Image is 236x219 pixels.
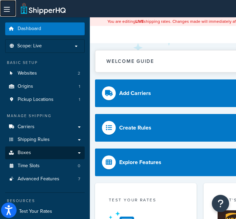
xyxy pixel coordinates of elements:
[18,163,40,169] span: Time Slots
[79,97,80,103] span: 1
[18,137,50,143] span: Shipping Rules
[78,70,80,76] span: 2
[18,70,37,76] span: Websites
[5,80,85,93] a: Origins1
[78,176,80,182] span: 7
[106,59,154,64] h2: Welcome Guide
[5,93,85,106] li: Pickup Locations
[119,123,151,133] div: Create Rules
[5,93,85,106] a: Pickup Locations1
[18,84,33,89] span: Origins
[109,197,183,205] div: Test your rates
[5,60,85,66] div: Basic Setup
[17,43,42,49] span: Scope: Live
[5,133,85,146] a: Shipping Rules
[5,113,85,119] div: Manage Shipping
[18,150,31,156] span: Boxes
[18,124,35,130] span: Carriers
[5,121,85,133] a: Carriers
[5,198,85,204] div: Resources
[5,146,85,159] a: Boxes
[5,80,85,93] li: Origins
[212,195,229,212] button: Open Resource Center
[18,26,41,32] span: Dashboard
[18,176,59,182] span: Advanced Features
[5,160,85,172] li: Time Slots
[5,67,85,80] a: Websites2
[5,205,85,218] a: Test Your Rates
[5,173,85,185] li: Advanced Features
[5,67,85,80] li: Websites
[5,22,85,35] a: Dashboard
[5,160,85,172] a: Time Slots0
[19,209,52,215] span: Test Your Rates
[79,84,80,89] span: 1
[135,18,144,25] b: LIVE
[5,173,85,185] a: Advanced Features7
[78,163,80,169] span: 0
[18,97,54,103] span: Pickup Locations
[119,158,161,167] div: Explore Features
[119,88,151,98] div: Add Carriers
